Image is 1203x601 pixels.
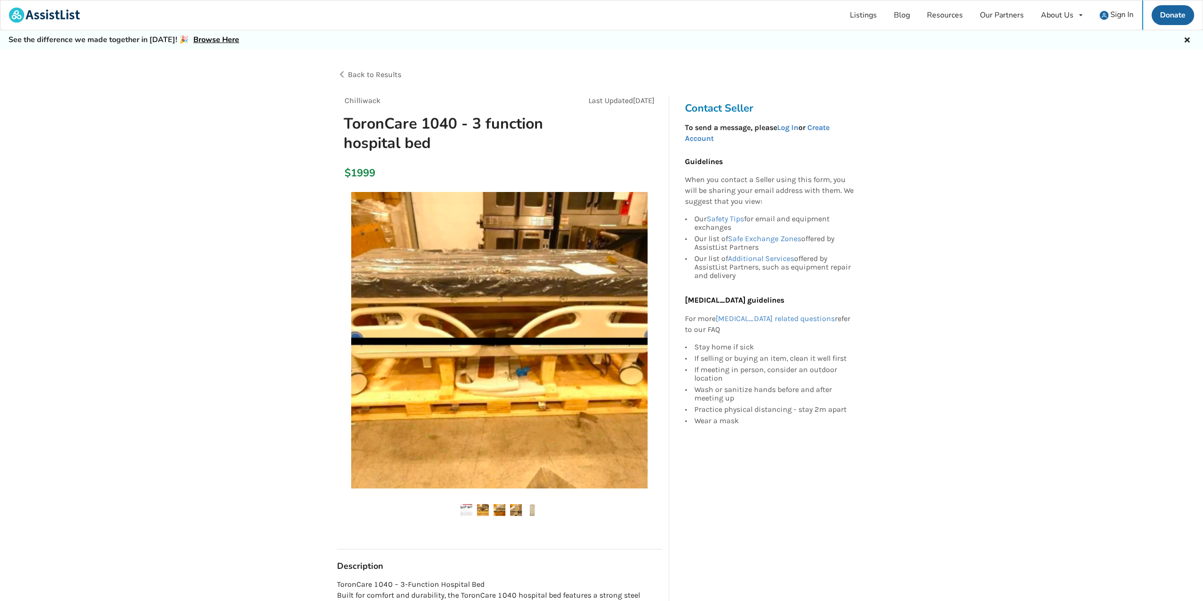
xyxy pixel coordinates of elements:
strong: To send a message, please or [684,123,829,143]
div: $1999 [345,166,350,180]
a: Log In [777,123,798,132]
h1: ToronCare 1040 - 3 function hospital bed [336,114,560,153]
div: Our list of offered by AssistList Partners [694,233,854,253]
a: Blog [885,0,918,30]
span: Sign In [1110,9,1134,20]
a: Browse Here [193,35,239,45]
div: Practice physical distancing - stay 2m apart [694,404,854,415]
div: About Us [1041,11,1073,19]
a: Safe Exchange Zones [727,234,801,243]
a: user icon Sign In [1091,0,1142,30]
a: Listings [841,0,885,30]
h3: Contact Seller [684,102,858,115]
p: For more refer to our FAQ [684,314,854,335]
img: toroncare 1040 - 3 function hospital bed-hospital bed-bedroom equipment-chilliwack-assistlist-lis... [493,504,505,516]
img: user icon [1099,11,1108,20]
div: If selling or buying an item, clean it well first [694,353,854,364]
a: Additional Services [727,254,794,263]
a: Our Partners [971,0,1032,30]
div: Stay home if sick [694,343,854,353]
p: When you contact a Seller using this form, you will be sharing your email address with them. We s... [684,174,854,207]
span: Back to Results [348,70,401,79]
h3: Description [337,561,662,572]
b: [MEDICAL_DATA] guidelines [684,296,784,305]
span: Chilliwack [345,96,381,105]
a: Safety Tips [706,214,744,223]
a: Create Account [684,123,829,143]
span: [DATE] [632,96,654,105]
span: Last Updated [588,96,632,105]
div: If meeting in person, consider an outdoor location [694,364,854,384]
a: Resources [918,0,971,30]
div: Wear a mask [694,415,854,425]
img: toroncare 1040 - 3 function hospital bed-hospital bed-bedroom equipment-chilliwack-assistlist-lis... [477,504,489,516]
h5: See the difference we made together in [DATE]! 🎉 [9,35,239,45]
div: Our list of offered by AssistList Partners, such as equipment repair and delivery [694,253,854,280]
a: Donate [1151,5,1194,25]
div: Our for email and equipment exchanges [694,215,854,233]
a: [MEDICAL_DATA] related questions [715,314,834,323]
img: toroncare 1040 - 3 function hospital bed-hospital bed-bedroom equipment-chilliwack-assistlist-lis... [527,504,538,516]
img: toroncare 1040 - 3 function hospital bed-hospital bed-bedroom equipment-chilliwack-assistlist-lis... [460,504,472,516]
img: toroncare 1040 - 3 function hospital bed-hospital bed-bedroom equipment-chilliwack-assistlist-lis... [510,504,522,516]
b: Guidelines [684,157,722,166]
img: assistlist-logo [9,8,80,23]
div: Wash or sanitize hands before and after meeting up [694,384,854,404]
